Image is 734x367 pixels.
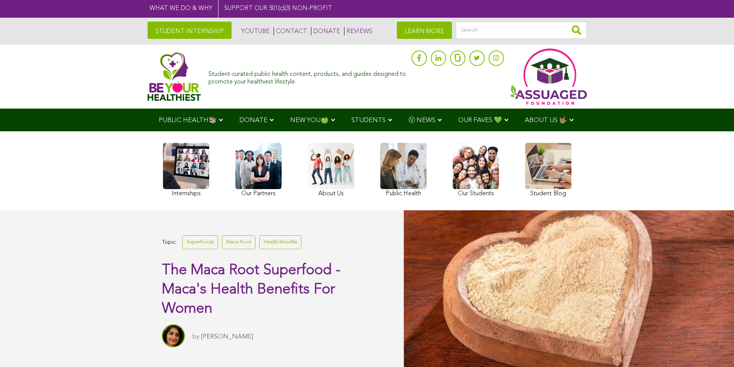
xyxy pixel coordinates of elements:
a: YOUTUBE [239,27,270,35]
a: STUDENT INTERNSHIP [148,22,232,39]
a: CONTACT [274,27,307,35]
span: ABOUT US 🤟🏽 [525,117,567,124]
a: LEARN MORE [397,22,452,39]
span: PUBLIC HEALTH📚 [159,117,217,124]
a: REVIEWS [344,27,373,35]
a: Maca Root [222,235,255,249]
div: Navigation Menu [148,109,587,131]
a: DONATE [311,27,340,35]
span: OUR FAVES 💚 [458,117,502,124]
span: Topic: [162,237,176,248]
img: Assuaged [148,52,201,101]
span: Ⓥ NEWS [408,117,435,124]
a: [PERSON_NAME] [201,333,253,340]
a: Health Benefits [259,235,301,249]
img: Sitara Darvish [162,324,185,347]
span: by [193,333,200,340]
iframe: Chat Widget [695,330,734,367]
img: Assuaged App [510,49,587,105]
span: The Maca Root Superfood - Maca's Health Benefits For Women [162,263,341,316]
img: glassdoor [455,54,460,62]
span: STUDENTS [351,117,386,124]
a: Superfoods [182,235,218,249]
span: DONATE [239,117,267,124]
div: Student-curated public health content, products, and guides designed to promote your healthiest l... [208,67,407,85]
span: NEW YOU🍏 [290,117,329,124]
input: Search [456,22,587,39]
